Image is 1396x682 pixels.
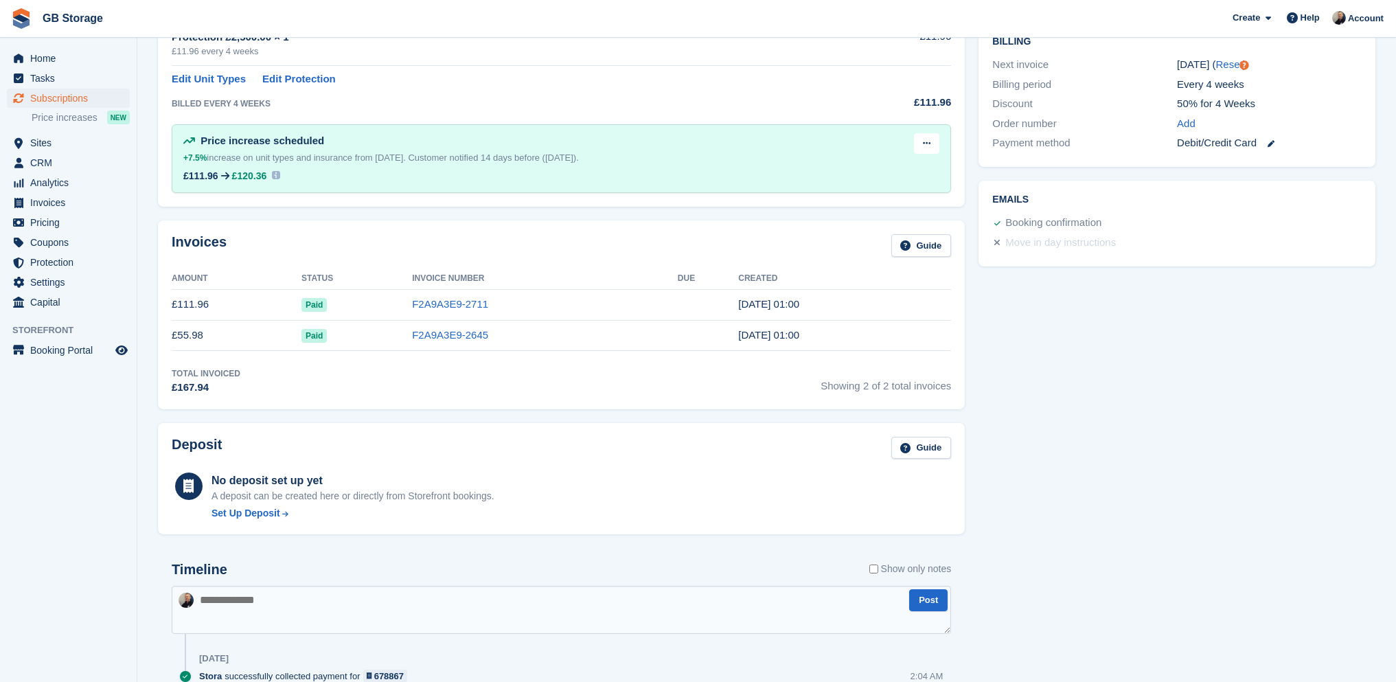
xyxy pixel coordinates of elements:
a: Set Up Deposit [211,506,494,521]
h2: Timeline [172,562,227,578]
div: Booking confirmation [1005,215,1101,231]
span: Sites [30,133,113,152]
a: Guide [891,234,952,257]
div: Next invoice [992,57,1177,73]
th: Amount [172,268,301,290]
div: £167.94 [172,380,240,396]
h2: Billing [992,34,1362,47]
span: Pricing [30,213,113,232]
div: £111.96 [183,170,218,181]
div: [DATE] [199,653,229,664]
time: 2025-08-07 00:00:25 UTC [738,298,799,310]
th: Status [301,268,412,290]
div: Total Invoiced [172,367,240,380]
div: [DATE] ( ) [1177,57,1362,73]
a: F2A9A3E9-2711 [412,298,488,310]
a: menu [7,89,130,108]
div: Set Up Deposit [211,506,280,521]
td: £55.98 [172,320,301,351]
a: menu [7,253,130,272]
span: Help [1301,11,1320,25]
span: Paid [301,329,327,343]
span: Invoices [30,193,113,212]
div: Debit/Credit Card [1177,135,1362,151]
a: menu [7,133,130,152]
div: BILLED EVERY 4 WEEKS [172,98,807,110]
span: Account [1348,12,1384,25]
a: Reset [1216,58,1243,70]
span: Capital [30,293,113,312]
h2: Deposit [172,437,222,459]
a: Preview store [113,342,130,359]
div: 50% for 4 Weeks [1177,96,1362,112]
span: increase on unit types and insurance from [DATE]. [183,152,406,163]
a: menu [7,213,130,232]
a: F2A9A3E9-2645 [412,329,488,341]
time: 2025-07-10 00:00:32 UTC [738,329,799,341]
span: Price increases [32,111,98,124]
div: Order number [992,116,1177,132]
td: £111.96 [172,289,301,320]
span: Coupons [30,233,113,252]
a: Guide [891,437,952,459]
img: icon-info-931a05b42745ab749e9cb3f8fd5492de83d1ef71f8849c2817883450ef4d471b.svg [272,171,280,179]
th: Invoice Number [412,268,678,290]
th: Created [738,268,951,290]
div: £11.96 every 4 weeks [172,45,807,58]
a: Price increases NEW [32,110,130,125]
a: Edit Unit Types [172,71,246,87]
span: Subscriptions [30,89,113,108]
div: Discount [992,96,1177,112]
div: Billing period [992,77,1177,93]
button: Post [909,589,948,612]
div: +7.5% [183,151,207,165]
a: Add [1177,116,1195,132]
h2: Emails [992,194,1362,205]
div: £111.96 [807,95,951,111]
a: menu [7,49,130,68]
img: Karl Walker [179,593,194,608]
a: menu [7,293,130,312]
span: Settings [30,273,113,292]
span: £120.36 [232,170,267,181]
a: menu [7,273,130,292]
img: Karl Walker [1332,11,1346,25]
span: Protection [30,253,113,272]
a: GB Storage [37,7,108,30]
a: menu [7,341,130,360]
span: Showing 2 of 2 total invoices [821,367,951,396]
a: menu [7,193,130,212]
div: Every 4 weeks [1177,77,1362,93]
div: No deposit set up yet [211,473,494,489]
input: Show only notes [869,562,878,576]
span: Paid [301,298,327,312]
p: A deposit can be created here or directly from Storefront bookings. [211,489,494,503]
h2: Invoices [172,234,227,257]
a: menu [7,233,130,252]
span: Storefront [12,323,137,337]
a: menu [7,173,130,192]
span: Home [30,49,113,68]
a: menu [7,69,130,88]
span: Tasks [30,69,113,88]
span: Customer notified 14 days before ([DATE]). [409,152,579,163]
td: £11.96 [807,21,951,66]
div: NEW [107,111,130,124]
div: Payment method [992,135,1177,151]
div: Tooltip anchor [1238,59,1250,71]
a: menu [7,153,130,172]
label: Show only notes [869,562,952,576]
a: Edit Protection [262,71,336,87]
div: Move in day instructions [1005,235,1116,251]
img: stora-icon-8386f47178a22dfd0bd8f6a31ec36ba5ce8667c1dd55bd0f319d3a0aa187defe.svg [11,8,32,29]
span: Create [1233,11,1260,25]
span: Price increase scheduled [201,135,324,146]
th: Due [678,268,738,290]
span: CRM [30,153,113,172]
span: Analytics [30,173,113,192]
span: Booking Portal [30,341,113,360]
